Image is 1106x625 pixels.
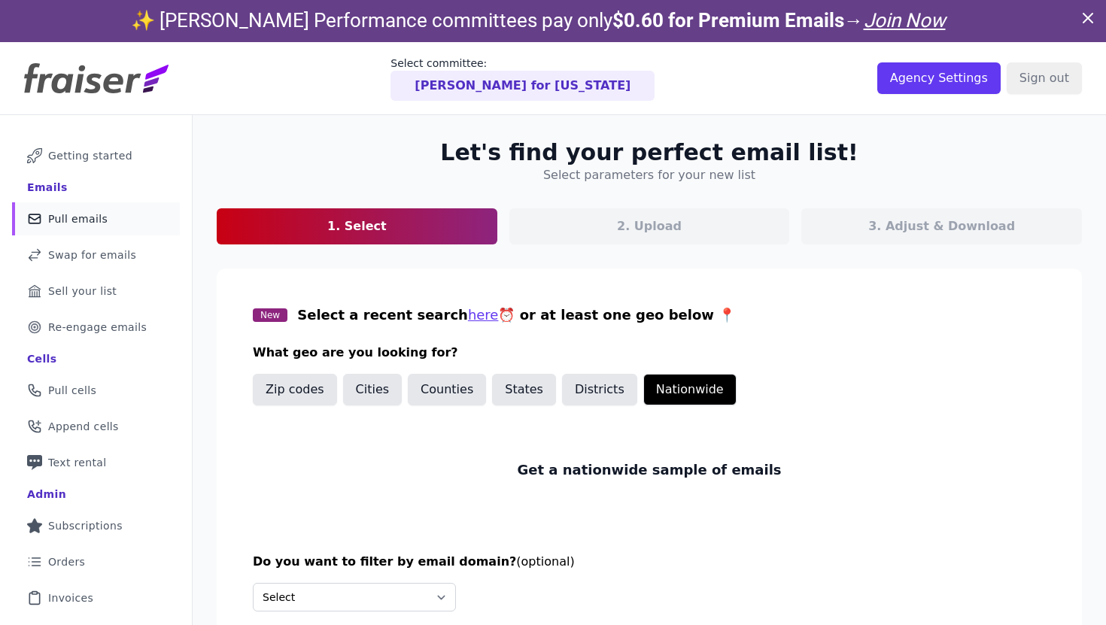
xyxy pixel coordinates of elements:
p: 1. Select [327,217,387,235]
h4: Select parameters for your new list [543,166,755,184]
span: Orders [48,554,85,569]
button: Zip codes [253,374,337,405]
a: Text rental [12,446,180,479]
span: Sell your list [48,284,117,299]
span: Re-engage emails [48,320,147,335]
span: Invoices [48,590,93,605]
button: Nationwide [643,374,737,405]
span: Subscriptions [48,518,123,533]
span: New [253,308,287,322]
h2: Let's find your perfect email list! [440,139,858,166]
h3: What geo are you looking for? [253,344,1046,362]
div: Emails [27,180,68,195]
a: Pull emails [12,202,180,235]
div: Admin [27,487,66,502]
a: Swap for emails [12,238,180,272]
span: Getting started [48,148,132,163]
p: [PERSON_NAME] for [US_STATE] [415,77,630,95]
button: States [492,374,556,405]
button: Cities [343,374,403,405]
span: Append cells [48,419,119,434]
a: Select committee: [PERSON_NAME] for [US_STATE] [390,56,655,101]
p: Select committee: [390,56,655,71]
input: Sign out [1007,62,1082,94]
span: (optional) [516,554,574,569]
div: Cells [27,351,56,366]
input: Agency Settings [877,62,1001,94]
span: Do you want to filter by email domain? [253,554,516,569]
button: Districts [562,374,637,405]
img: Fraiser Logo [24,63,169,93]
span: Select a recent search ⏰ or at least one geo below 📍 [297,307,735,323]
a: Getting started [12,139,180,172]
span: Text rental [48,455,107,470]
a: Invoices [12,581,180,614]
p: 3. Adjust & Download [868,217,1015,235]
a: Sell your list [12,275,180,308]
span: Pull emails [48,211,108,226]
a: Append cells [12,410,180,443]
p: Get a nationwide sample of emails [517,460,781,481]
a: Re-engage emails [12,311,180,344]
a: Orders [12,545,180,578]
a: 1. Select [217,208,497,244]
a: Subscriptions [12,509,180,542]
button: here [468,305,499,326]
a: Pull cells [12,374,180,407]
span: Pull cells [48,383,96,398]
span: Swap for emails [48,247,136,262]
p: 2. Upload [617,217,682,235]
button: Counties [408,374,486,405]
